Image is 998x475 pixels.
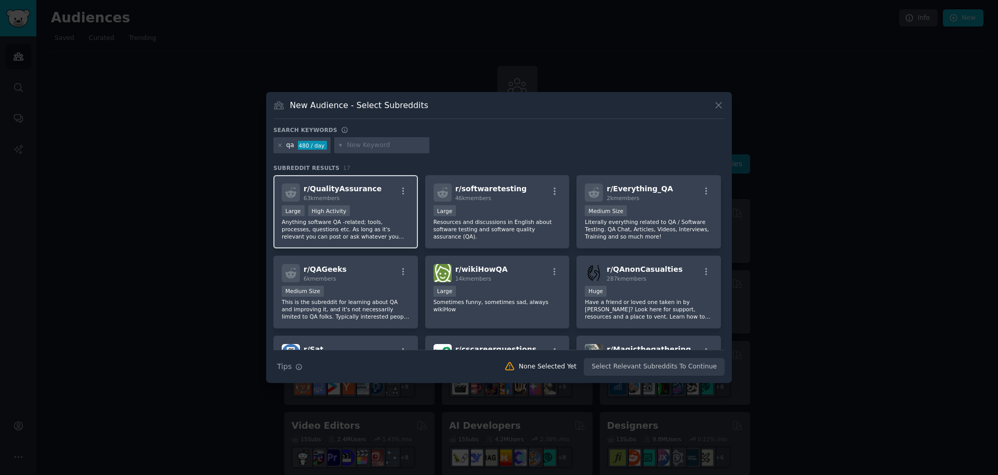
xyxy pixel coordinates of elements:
[585,205,627,216] div: Medium Size
[434,205,456,216] div: Large
[347,141,426,150] input: New Keyword
[286,141,294,150] div: qa
[273,164,339,171] span: Subreddit Results
[282,344,300,362] img: Sat
[455,345,536,353] span: r/ cscareerquestions
[273,126,337,134] h3: Search keywords
[585,344,603,362] img: MagicthegatheringQA
[607,265,682,273] span: r/ QAnonCasualties
[607,184,673,193] span: r/ Everything_QA
[585,286,607,297] div: Huge
[304,184,382,193] span: r/ QualityAssurance
[434,286,456,297] div: Large
[282,286,324,297] div: Medium Size
[519,362,576,372] div: None Selected Yet
[282,298,410,320] p: This is the subreddit for learning about QA and improving it, and it's not necessarily limited to...
[282,205,305,216] div: Large
[273,358,306,376] button: Tips
[585,264,603,282] img: QAnonCasualties
[434,298,561,313] p: Sometimes funny, sometimes sad, always wikiHow
[607,195,639,201] span: 2k members
[304,275,336,282] span: 6k members
[304,265,347,273] span: r/ QAGeeks
[434,344,452,362] img: cscareerquestions
[434,218,561,240] p: Resources and discussions in English about software testing and software quality assurance (QA).
[607,275,646,282] span: 287k members
[455,184,527,193] span: r/ softwaretesting
[585,218,713,240] p: Literally everything related to QA / Software Testing. QA Chat, Articles, Videos, Interviews, Tra...
[455,275,491,282] span: 14k members
[304,195,339,201] span: 63k members
[585,298,713,320] p: Have a friend or loved one taken in by [PERSON_NAME]? Look here for support, resources and a plac...
[455,195,491,201] span: 46k members
[343,165,350,171] span: 17
[277,361,292,372] span: Tips
[455,265,508,273] span: r/ wikiHowQA
[290,100,428,111] h3: New Audience - Select Subreddits
[308,205,350,216] div: High Activity
[607,345,703,353] span: r/ MagicthegatheringQA
[298,141,327,150] div: 480 / day
[434,264,452,282] img: wikiHowQA
[282,218,410,240] p: Anything software QA -related; tools, processes, questions etc. As long as it's relevant you can ...
[304,345,323,353] span: r/ Sat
